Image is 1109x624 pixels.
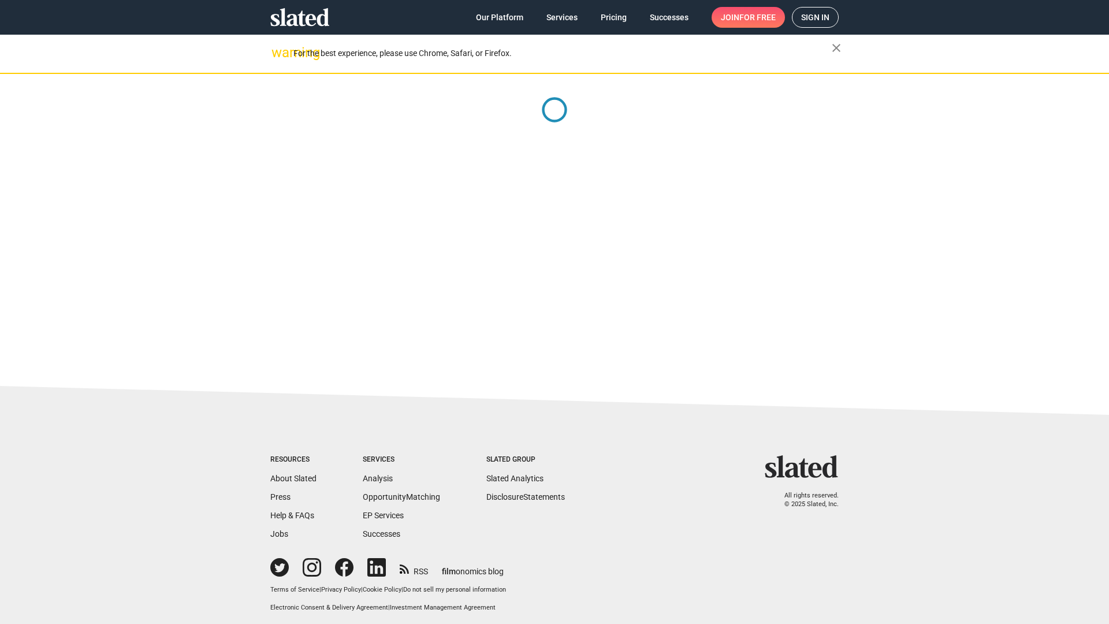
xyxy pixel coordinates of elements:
[270,474,317,483] a: About Slated
[476,7,523,28] span: Our Platform
[591,7,636,28] a: Pricing
[721,7,776,28] span: Join
[319,586,321,593] span: |
[829,41,843,55] mat-icon: close
[601,7,627,28] span: Pricing
[270,511,314,520] a: Help & FAQs
[486,474,544,483] a: Slated Analytics
[537,7,587,28] a: Services
[801,8,829,27] span: Sign in
[739,7,776,28] span: for free
[293,46,832,61] div: For the best experience, please use Chrome, Safari, or Firefox.
[641,7,698,28] a: Successes
[363,474,393,483] a: Analysis
[271,46,285,60] mat-icon: warning
[486,492,565,502] a: DisclosureStatements
[401,586,403,593] span: |
[363,455,440,465] div: Services
[400,559,428,577] a: RSS
[270,586,319,593] a: Terms of Service
[390,604,496,611] a: Investment Management Agreement
[403,586,506,595] button: Do not sell my personal information
[442,557,504,577] a: filmonomics blog
[467,7,533,28] a: Our Platform
[388,604,390,611] span: |
[546,7,578,28] span: Services
[363,511,404,520] a: EP Services
[321,586,361,593] a: Privacy Policy
[442,567,456,576] span: film
[772,492,839,508] p: All rights reserved. © 2025 Slated, Inc.
[363,586,401,593] a: Cookie Policy
[270,492,291,502] a: Press
[363,492,440,502] a: OpportunityMatching
[712,7,785,28] a: Joinfor free
[650,7,689,28] span: Successes
[361,586,363,593] span: |
[792,7,839,28] a: Sign in
[270,604,388,611] a: Electronic Consent & Delivery Agreement
[270,529,288,538] a: Jobs
[270,455,317,465] div: Resources
[363,529,400,538] a: Successes
[486,455,565,465] div: Slated Group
